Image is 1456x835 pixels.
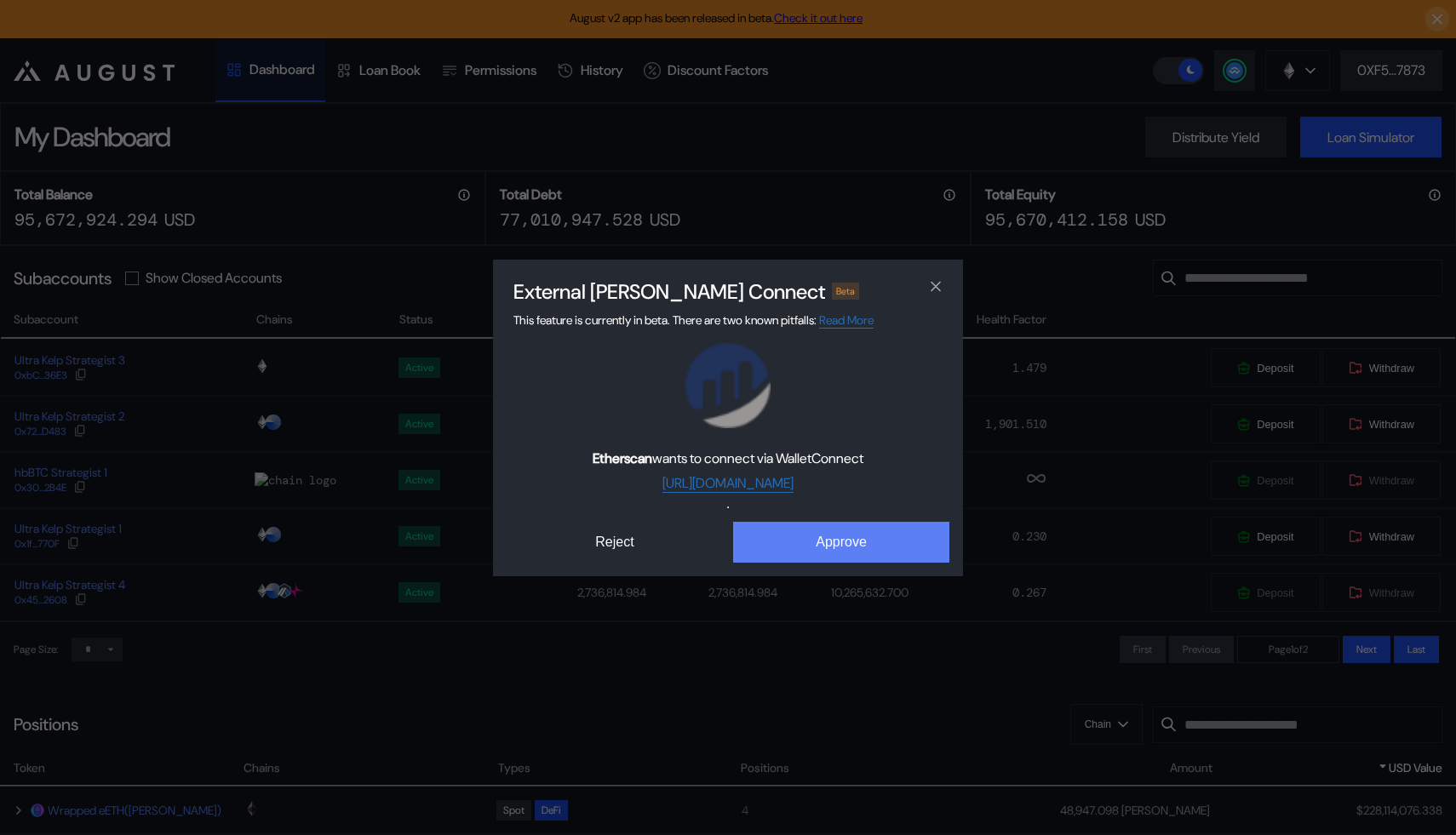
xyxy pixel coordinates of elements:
b: Etherscan [593,449,652,467]
span: wants to connect via WalletConnect [593,449,863,467]
h2: External [PERSON_NAME] Connect [513,278,825,305]
span: This feature is currently in beta. There are two known pitfalls: [513,312,874,329]
div: Beta [832,283,859,300]
button: Approve [733,522,949,563]
img: Etherscan logo [685,343,771,428]
a: Read More [819,312,874,329]
button: Reject [507,522,723,563]
button: close modal [922,273,949,300]
a: [URL][DOMAIN_NAME] [662,474,794,493]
